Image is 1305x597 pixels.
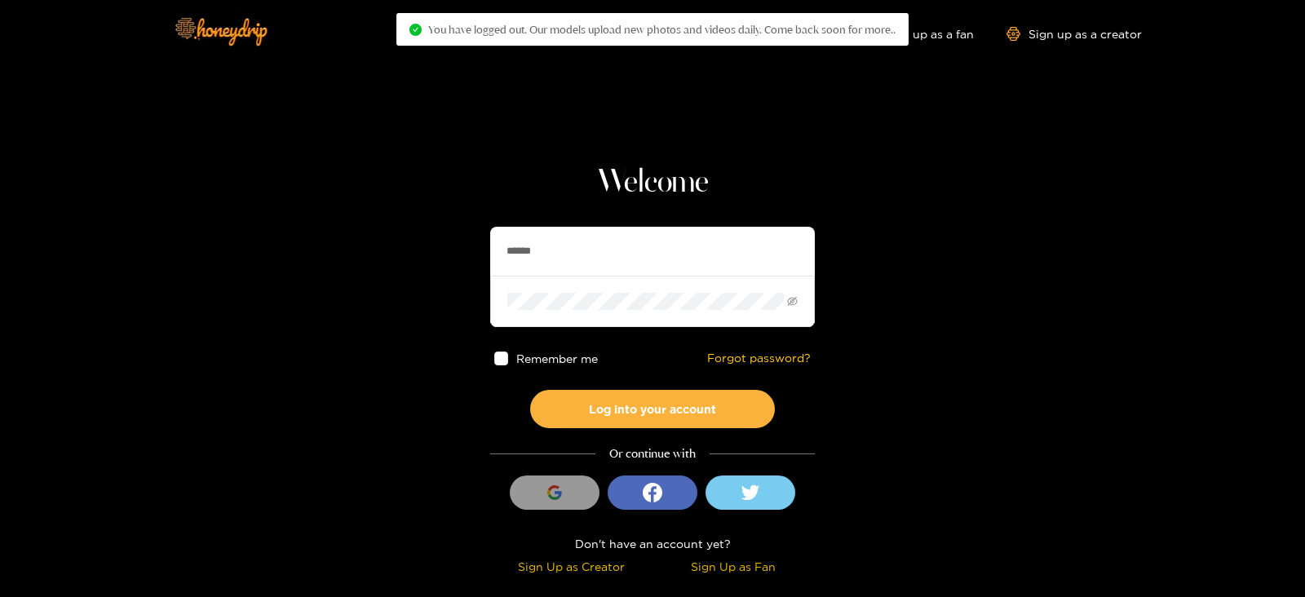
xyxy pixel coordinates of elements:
span: You have logged out. Our models upload new photos and videos daily. Come back soon for more.. [428,23,896,36]
div: Sign Up as Fan [657,557,811,576]
button: Log into your account [530,390,775,428]
div: Or continue with [490,444,815,463]
a: Forgot password? [707,352,811,365]
a: Sign up as a creator [1006,27,1142,41]
span: eye-invisible [787,296,798,307]
div: Sign Up as Creator [494,557,648,576]
span: Remember me [516,352,598,365]
h1: Welcome [490,163,815,202]
div: Don't have an account yet? [490,534,815,553]
a: Sign up as a fan [862,27,974,41]
span: check-circle [409,24,422,36]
